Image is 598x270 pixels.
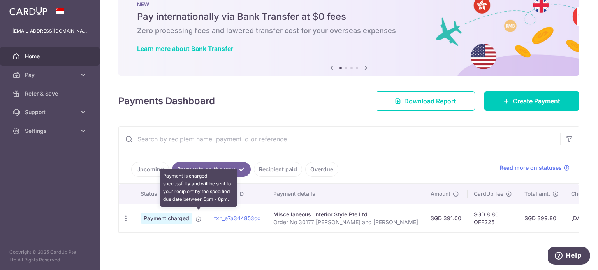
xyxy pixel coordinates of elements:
[9,6,47,16] img: CardUp
[376,91,475,111] a: Download Report
[141,213,192,224] span: Payment charged
[141,190,157,198] span: Status
[474,190,503,198] span: CardUp fee
[273,218,418,226] p: Order No 30177 [PERSON_NAME] and [PERSON_NAME]
[25,108,76,116] span: Support
[25,71,76,79] span: Pay
[518,204,565,232] td: SGD 399.80
[431,190,450,198] span: Amount
[404,96,456,106] span: Download Report
[137,10,561,23] h5: Pay internationally via Bank Transfer at $0 fees
[273,211,418,218] div: Miscellaneous. Interior Style Pte Ltd
[548,247,590,266] iframe: Opens a widget where you can find more information
[137,26,561,35] h6: Zero processing fees and lowered transfer cost for your overseas expenses
[500,164,570,172] a: Read more on statuses
[524,190,550,198] span: Total amt.
[137,45,233,52] a: Learn more about Bank Transfer
[25,127,76,135] span: Settings
[172,162,251,177] a: Payments on the way
[25,52,76,60] span: Home
[484,91,579,111] a: Create Payment
[424,204,468,232] td: SGD 391.00
[137,1,561,7] p: NEW
[119,127,560,152] input: Search by recipient name, payment id or reference
[500,164,562,172] span: Read more on statuses
[267,184,424,204] th: Payment details
[513,96,560,106] span: Create Payment
[131,162,169,177] a: Upcoming
[118,94,215,108] h4: Payments Dashboard
[12,27,87,35] p: [EMAIL_ADDRESS][DOMAIN_NAME]
[305,162,338,177] a: Overdue
[25,90,76,98] span: Refer & Save
[160,169,237,207] div: Payment is charged successfully and will be sent to your recipient by the specified due date betw...
[468,204,518,232] td: SGD 8.80 OFF225
[214,215,261,221] a: txn_e7a344853cd
[254,162,302,177] a: Recipient paid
